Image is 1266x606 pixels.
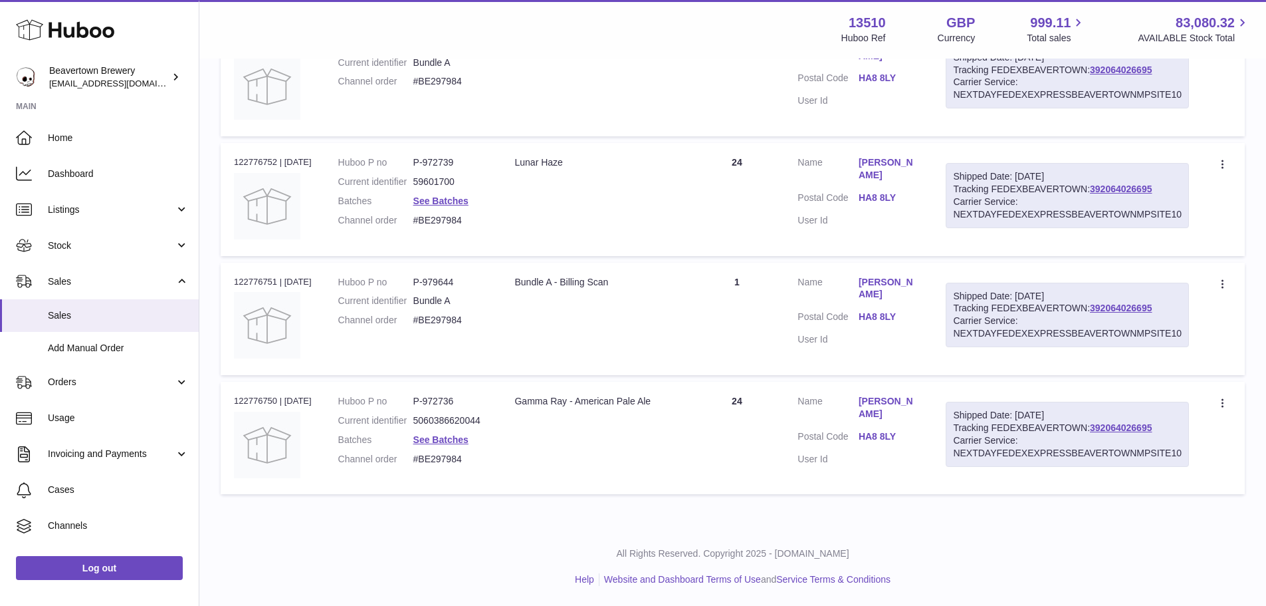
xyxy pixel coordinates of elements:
[946,163,1189,228] div: Tracking FEDEXBEAVERTOWN:
[413,414,488,427] dd: 5060386620044
[413,196,469,206] a: See Batches
[413,156,488,169] dd: P-972739
[514,156,676,169] div: Lunar Haze
[413,276,488,289] dd: P-979644
[1027,32,1086,45] span: Total sales
[338,395,413,408] dt: Huboo P no
[338,314,413,327] dt: Channel order
[859,72,920,84] a: HA8 8LY
[797,453,859,466] dt: User Id
[689,263,784,375] td: 1
[841,32,886,45] div: Huboo Ref
[575,574,594,585] a: Help
[859,156,920,182] a: [PERSON_NAME]
[953,290,1182,303] div: Shipped Date: [DATE]
[1030,14,1071,32] span: 999.11
[953,434,1182,460] div: Carrier Service: NEXTDAYFEDEXEXPRESSBEAVERTOWNMPSITE10
[859,395,920,420] a: [PERSON_NAME]
[797,94,859,107] dt: User Id
[776,574,891,585] a: Service Terms & Conditions
[797,214,859,227] dt: User Id
[338,214,413,227] dt: Channel order
[413,176,488,188] dd: 59601700
[413,453,488,466] dd: #BE297984
[413,395,488,408] dd: P-972736
[946,283,1189,348] div: Tracking FEDEXBEAVERTOWN:
[953,315,1182,340] div: Carrier Service: NEXTDAYFEDEXEXPRESSBEAVERTOWNMPSITE10
[849,14,886,32] strong: 13510
[797,72,859,88] dt: Postal Code
[514,395,676,408] div: Gamma Ray - American Pale Ale
[859,430,920,443] a: HA8 8LY
[599,573,891,586] li: and
[413,314,488,327] dd: #BE297984
[797,192,859,208] dt: Postal Code
[16,67,36,87] img: internalAdmin-13510@internal.huboo.com
[797,430,859,446] dt: Postal Code
[48,309,189,322] span: Sales
[48,484,189,496] span: Cases
[413,75,488,88] dd: #BE297984
[48,342,189,355] span: Add Manual Order
[953,196,1182,221] div: Carrier Service: NEXTDAYFEDEXEXPRESSBEAVERTOWNMPSITE10
[338,453,413,466] dt: Channel order
[48,275,175,288] span: Sales
[48,412,189,424] span: Usage
[234,156,312,168] div: 122776752 | [DATE]
[946,14,975,32] strong: GBP
[946,402,1189,467] div: Tracking FEDEXBEAVERTOWN:
[1176,14,1235,32] span: 83,080.32
[1090,184,1152,194] a: 392064026695
[48,239,175,252] span: Stock
[16,556,183,580] a: Log out
[413,295,488,307] dd: Bundle A
[234,53,300,120] img: no-photo.jpg
[953,170,1182,183] div: Shipped Date: [DATE]
[49,65,169,90] div: Beavertown Brewery
[48,132,189,144] span: Home
[338,414,413,427] dt: Current identifier
[338,156,413,169] dt: Huboo P no
[1027,14,1086,45] a: 999.11 Total sales
[234,276,312,288] div: 122776751 | [DATE]
[413,434,469,445] a: See Batches
[689,143,784,255] td: 24
[1090,303,1152,313] a: 392064026695
[514,276,676,289] div: Bundle A - Billing Scan
[953,409,1182,422] div: Shipped Date: [DATE]
[604,574,761,585] a: Website and Dashboard Terms of Use
[234,412,300,478] img: no-photo.jpg
[797,156,859,185] dt: Name
[797,276,859,305] dt: Name
[48,204,175,216] span: Listings
[210,547,1255,560] p: All Rights Reserved. Copyright 2025 - [DOMAIN_NAME]
[1138,14,1250,45] a: 83,080.32 AVAILABLE Stock Total
[1090,65,1152,75] a: 392064026695
[689,24,784,136] td: 1
[48,376,175,388] span: Orders
[338,434,413,446] dt: Batches
[338,75,413,88] dt: Channel order
[797,333,859,346] dt: User Id
[338,276,413,289] dt: Huboo P no
[48,520,189,532] span: Channels
[859,311,920,323] a: HA8 8LY
[946,44,1189,109] div: Tracking FEDEXBEAVERTOWN:
[953,76,1182,101] div: Carrier Service: NEXTDAYFEDEXEXPRESSBEAVERTOWNMPSITE10
[338,295,413,307] dt: Current identifier
[938,32,976,45] div: Currency
[48,448,175,460] span: Invoicing and Payments
[338,57,413,69] dt: Current identifier
[1090,422,1152,433] a: 392064026695
[413,214,488,227] dd: #BE297984
[1138,32,1250,45] span: AVAILABLE Stock Total
[234,395,312,407] div: 122776750 | [DATE]
[797,395,859,424] dt: Name
[234,292,300,359] img: no-photo.jpg
[797,311,859,327] dt: Postal Code
[234,173,300,239] img: no-photo.jpg
[338,195,413,208] dt: Batches
[689,382,784,494] td: 24
[49,78,195,88] span: [EMAIL_ADDRESS][DOMAIN_NAME]
[859,276,920,301] a: [PERSON_NAME]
